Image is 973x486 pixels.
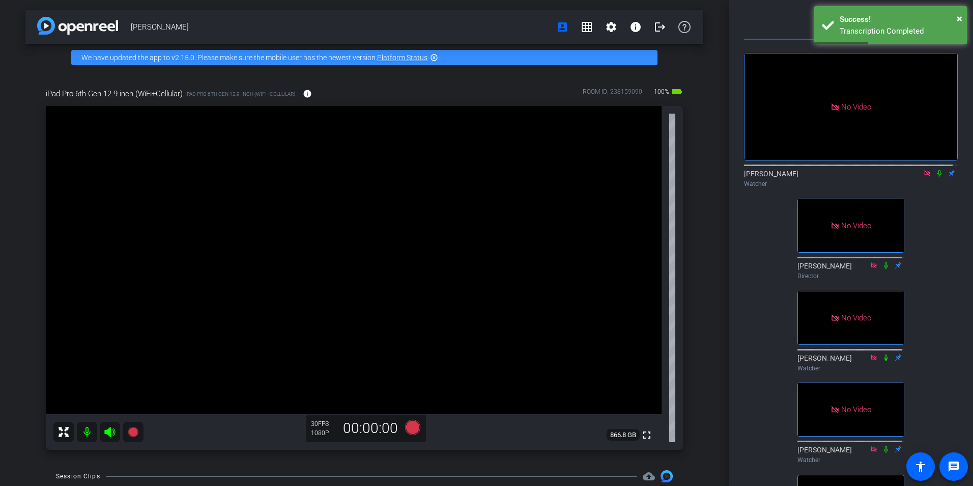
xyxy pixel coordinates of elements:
[652,84,671,100] span: 100%
[185,90,295,98] span: iPad Pro 6th Gen 12.9-inch (WiFi+Cellular)
[131,17,550,37] span: [PERSON_NAME]
[583,87,642,102] div: ROOM ID: 238159090
[318,420,329,427] span: FPS
[797,445,904,465] div: [PERSON_NAME]
[303,89,312,98] mat-icon: info
[46,88,183,99] span: iPad Pro 6th Gen 12.9-inch (WiFi+Cellular)
[311,429,336,437] div: 1080P
[840,25,959,37] div: Transcription Completed
[605,21,617,33] mat-icon: settings
[797,272,904,281] div: Director
[948,461,960,473] mat-icon: message
[377,53,427,62] a: Platform Status
[841,221,871,230] span: No Video
[841,102,871,111] span: No Video
[607,429,640,441] span: 866.8 GB
[797,364,904,373] div: Watcher
[671,86,683,98] mat-icon: battery_std
[797,353,904,373] div: [PERSON_NAME]
[643,470,655,482] span: Destinations for your clips
[581,21,593,33] mat-icon: grid_on
[311,420,336,428] div: 30
[797,455,904,465] div: Watcher
[643,470,655,482] mat-icon: cloud_upload
[840,14,959,25] div: Success!
[336,420,405,437] div: 00:00:00
[841,313,871,322] span: No Video
[56,471,100,481] div: Session Clips
[37,17,118,35] img: app-logo
[914,461,927,473] mat-icon: accessibility
[957,12,962,24] span: ×
[654,21,666,33] mat-icon: logout
[797,261,904,281] div: [PERSON_NAME]
[841,405,871,414] span: No Video
[641,429,653,441] mat-icon: fullscreen
[430,53,438,62] mat-icon: highlight_off
[556,21,568,33] mat-icon: account_box
[744,169,958,188] div: [PERSON_NAME]
[744,179,958,188] div: Watcher
[661,470,673,482] img: Session clips
[957,11,962,26] button: Close
[629,21,642,33] mat-icon: info
[71,50,657,65] div: We have updated the app to v2.15.0. Please make sure the mobile user has the newest version.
